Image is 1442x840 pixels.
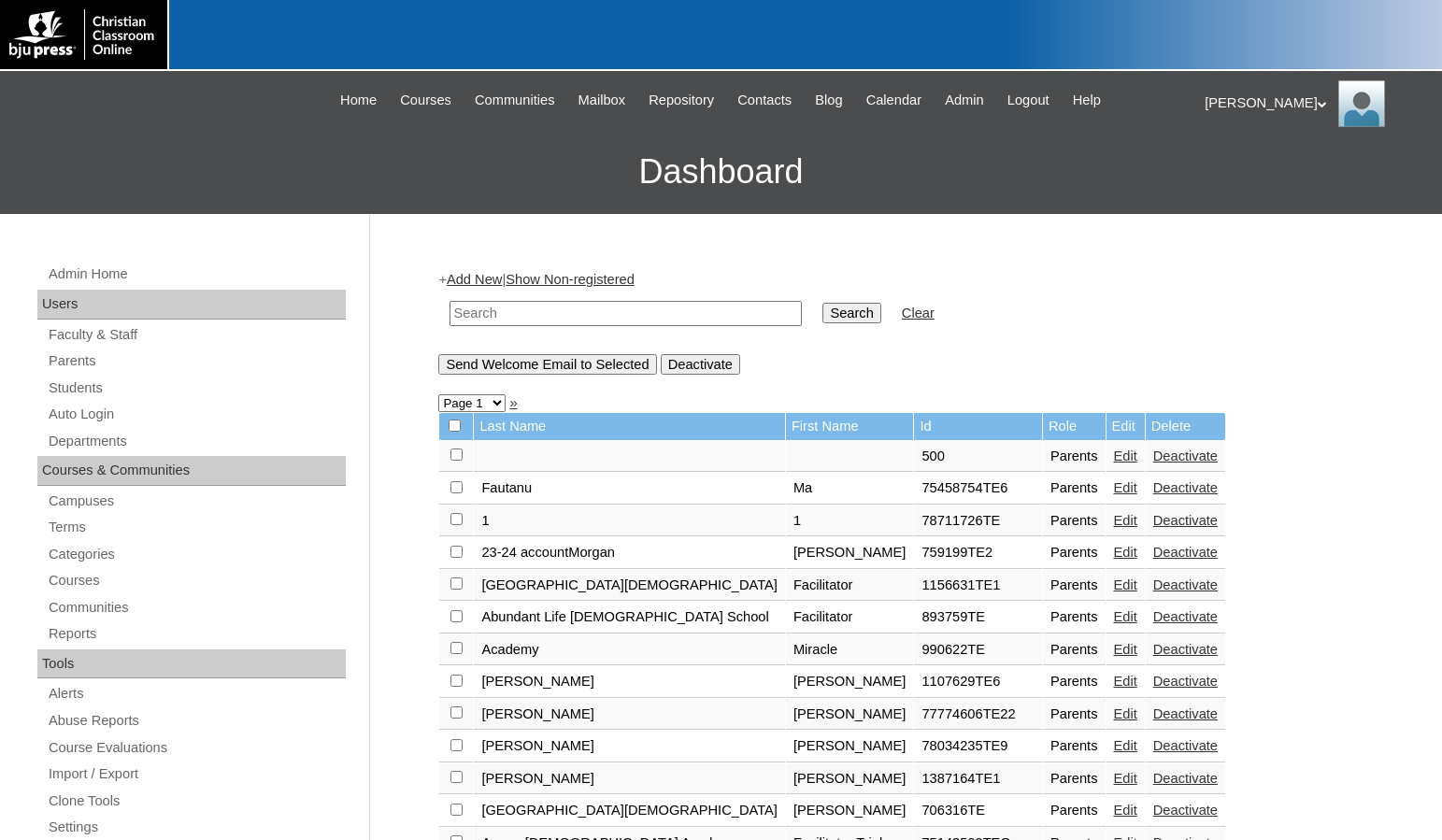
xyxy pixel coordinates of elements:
td: 759199TE2 [914,537,1042,569]
input: Search [450,301,802,326]
td: 500 [914,441,1042,473]
a: Deactivate [1153,545,1218,560]
a: Edit [1114,706,1137,721]
div: [PERSON_NAME] [1205,80,1423,127]
span: Contacts [737,90,792,111]
td: Last Name [474,413,785,440]
td: [PERSON_NAME] [474,763,785,795]
a: Edit [1114,803,1137,818]
span: Logout [1007,90,1049,111]
a: Contacts [728,90,801,111]
a: Edit [1114,771,1137,786]
a: Show Non-registered [506,272,635,287]
div: Courses & Communities [37,456,346,486]
td: Parents [1043,537,1106,569]
a: Logout [998,90,1059,111]
a: Help [1064,90,1110,111]
a: Deactivate [1153,771,1218,786]
div: Users [37,290,346,320]
a: Edit [1114,642,1137,657]
a: Courses [47,569,346,592]
a: Terms [47,516,346,539]
a: Clone Tools [47,790,346,813]
td: Role [1043,413,1106,440]
a: Deactivate [1153,803,1218,818]
td: 1156631TE1 [914,570,1042,602]
td: Parents [1043,666,1106,698]
span: Mailbox [578,90,626,111]
span: Communities [475,90,555,111]
td: [PERSON_NAME] [786,763,914,795]
td: 990622TE [914,634,1042,666]
td: Parents [1043,634,1106,666]
td: 706316TE [914,795,1042,827]
a: Deactivate [1153,448,1218,463]
a: Clear [902,306,935,320]
td: [GEOGRAPHIC_DATA][DEMOGRAPHIC_DATA] [474,570,785,602]
a: » [509,395,517,410]
span: Calendar [866,90,921,111]
td: Edit [1106,413,1145,440]
a: Deactivate [1153,674,1218,689]
a: Communities [465,90,564,111]
span: Admin [945,90,984,111]
td: [PERSON_NAME] [786,795,914,827]
a: Deactivate [1153,706,1218,721]
a: Home [331,90,386,111]
td: [PERSON_NAME] [786,537,914,569]
div: Tools [37,649,346,679]
a: Calendar [857,90,931,111]
span: Help [1073,90,1101,111]
a: Communities [47,596,346,619]
img: Melanie Sevilla [1338,80,1385,127]
td: 1107629TE6 [914,666,1042,698]
a: Edit [1114,545,1137,560]
td: Parents [1043,731,1106,762]
input: Search [822,303,880,323]
a: Departments [47,430,346,453]
a: Parents [47,349,346,373]
td: 1387164TE1 [914,763,1042,795]
a: Deactivate [1153,609,1218,624]
a: Edit [1114,577,1137,592]
td: [PERSON_NAME] [474,699,785,731]
td: Facilitator [786,570,914,602]
span: Home [340,90,377,111]
a: Deactivate [1153,577,1218,592]
td: Fautanu [474,473,785,505]
td: 1 [786,505,914,537]
td: [PERSON_NAME] [474,666,785,698]
td: [PERSON_NAME] [786,666,914,698]
a: Students [47,377,346,400]
a: Edit [1114,480,1137,495]
td: 1 [474,505,785,537]
td: 78034235TE9 [914,731,1042,762]
td: [PERSON_NAME] [474,731,785,762]
a: Import / Export [47,762,346,786]
a: Edit [1114,513,1137,528]
td: Delete [1146,413,1225,440]
a: Alerts [47,682,346,705]
td: Parents [1043,441,1106,473]
td: [GEOGRAPHIC_DATA][DEMOGRAPHIC_DATA] [474,795,785,827]
a: Blog [806,90,851,111]
a: Admin [935,90,993,111]
td: Academy [474,634,785,666]
span: Courses [400,90,451,111]
a: Edit [1114,448,1137,463]
a: Admin Home [47,263,346,286]
td: 23-24 accountMorgan [474,537,785,569]
td: Parents [1043,505,1106,537]
a: Reports [47,622,346,646]
img: logo-white.png [9,9,158,60]
td: 78711726TE [914,505,1042,537]
td: First Name [786,413,914,440]
a: Add New [447,272,502,287]
span: Blog [815,90,842,111]
td: Facilitator [786,602,914,634]
a: Courses [391,90,461,111]
td: Parents [1043,570,1106,602]
h3: Dashboard [9,130,1433,214]
a: Edit [1114,609,1137,624]
a: Auto Login [47,403,346,426]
